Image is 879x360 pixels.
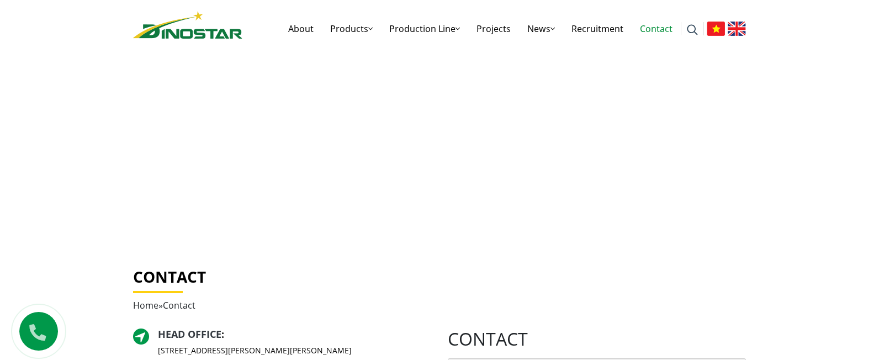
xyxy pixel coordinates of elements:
img: directer [133,329,149,345]
img: English [728,22,746,36]
span: Contact [163,299,195,311]
a: News [519,11,563,46]
a: Head Office [158,327,221,341]
h1: Contact [133,268,746,287]
h2: contact [448,329,746,350]
a: Products [322,11,381,46]
h2: : [158,329,352,341]
a: Projects [468,11,519,46]
a: Recruitment [563,11,632,46]
a: Contact [632,11,681,46]
span: » [133,299,195,311]
a: Home [133,299,158,311]
a: About [280,11,322,46]
a: Production Line [381,11,468,46]
p: [STREET_ADDRESS][PERSON_NAME][PERSON_NAME] [158,345,352,356]
img: Tiếng Việt [707,22,725,36]
img: search [687,24,698,35]
img: logo [133,11,242,39]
